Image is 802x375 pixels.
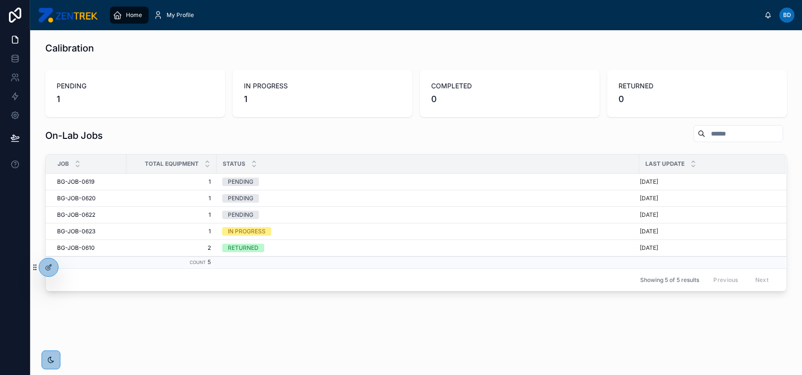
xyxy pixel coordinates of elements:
span: 1 [132,228,211,235]
span: 1 [244,93,401,106]
div: PENDING [228,211,253,219]
span: BG-JOB-0620 [57,195,96,202]
span: Job [58,160,69,168]
p: [DATE] [640,244,658,252]
a: My Profile [150,7,200,24]
p: [DATE] [640,228,658,235]
div: PENDING [228,178,253,186]
span: 2 [132,244,211,252]
p: [DATE] [640,211,658,219]
span: BG-JOB-0610 [57,244,95,252]
span: BG-JOB-0623 [57,228,95,235]
span: Total Equipment [145,160,199,168]
span: BG-JOB-0622 [57,211,95,219]
div: PENDING [228,194,253,203]
span: Last Update [645,160,685,168]
div: IN PROGRESS [228,227,266,236]
span: My Profile [167,11,194,19]
span: Home [126,11,142,19]
img: App logo [38,8,98,23]
span: 1 [132,178,211,186]
span: 5 [208,258,211,265]
span: BG-JOB-0619 [57,178,94,186]
span: RETURNED [618,81,776,91]
div: RETURNED [228,244,259,252]
span: COMPLETED [431,81,588,91]
a: Home [110,7,149,24]
span: 1 [132,211,211,219]
span: PENDING [57,81,214,91]
h1: Calibration [45,42,94,55]
h1: On-Lab Jobs [45,129,103,142]
span: 1 [132,195,211,202]
span: 0 [431,93,588,106]
span: Status [223,160,245,168]
span: IN PROGRESS [244,81,401,91]
span: Showing 5 of 5 results [640,276,699,284]
small: Count [190,260,206,265]
p: [DATE] [640,195,658,202]
p: [DATE] [640,178,658,186]
div: scrollable content [105,5,764,26]
span: Bd [783,11,791,19]
span: 0 [618,93,776,106]
span: 1 [57,93,214,106]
